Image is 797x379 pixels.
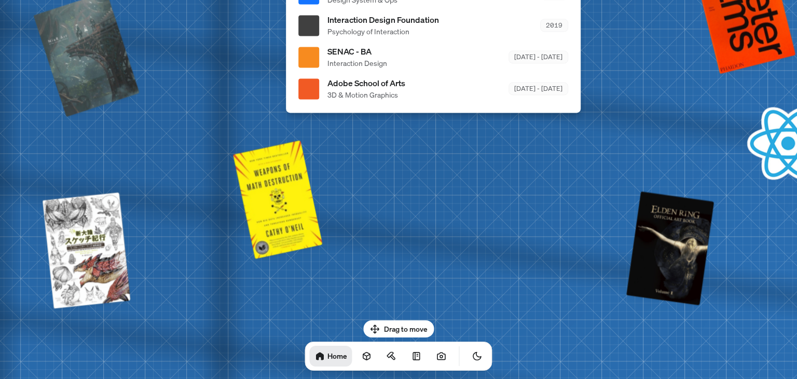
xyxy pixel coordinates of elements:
h1: Home [327,351,347,361]
span: Psychology of Interaction [327,26,439,37]
div: [DATE] - [DATE] [509,82,568,95]
a: Home [310,346,352,367]
button: Toggle Theme [467,346,488,367]
span: 3D & Motion Graphics [327,89,405,100]
div: 2019 [540,19,568,32]
span: SENAC - BA [327,45,387,58]
span: Interaction Design Foundation [327,13,439,26]
span: Adobe School of Arts [327,77,405,89]
span: Interaction Design [327,58,387,69]
div: [DATE] - [DATE] [509,50,568,63]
